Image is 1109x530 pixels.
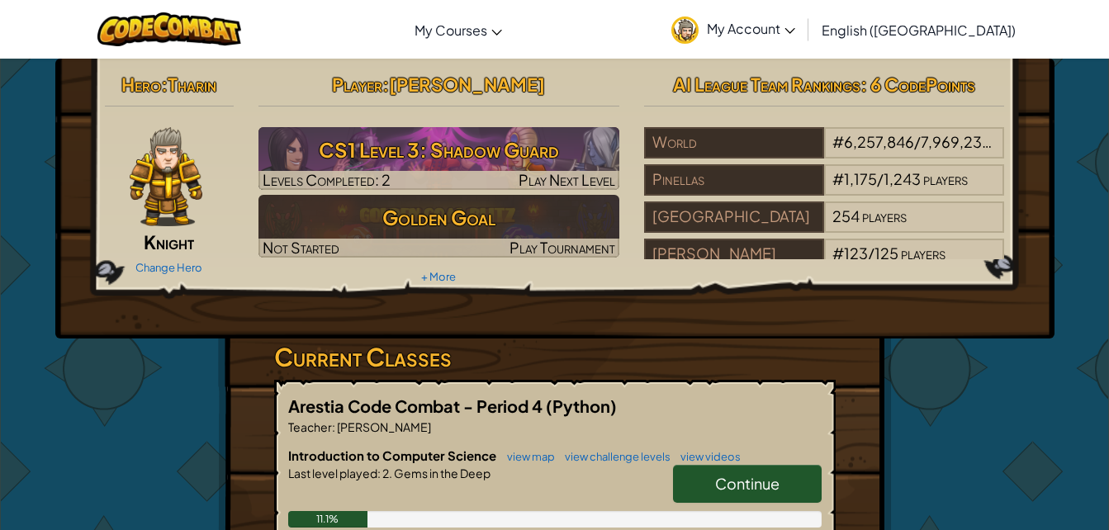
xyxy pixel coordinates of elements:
[644,239,824,270] div: [PERSON_NAME]
[421,270,456,283] a: + More
[644,164,824,196] div: Pinellas
[519,170,615,189] span: Play Next Level
[135,261,202,274] a: Change Hero
[258,195,619,258] img: Golden Goal
[832,244,844,263] span: #
[844,169,877,188] span: 1,175
[288,466,377,480] span: Last level played
[381,466,392,480] span: 2.
[499,450,555,463] a: view map
[258,199,619,236] h3: Golden Goal
[258,195,619,258] a: Golden GoalNot StartedPlay Tournament
[671,17,699,44] img: avatar
[644,143,1005,162] a: World#6,257,846/7,969,237players
[258,127,619,190] img: CS1 Level 3: Shadow Guard
[844,244,868,263] span: 123
[822,21,1016,39] span: English ([GEOGRAPHIC_DATA])
[415,21,487,39] span: My Courses
[97,12,242,46] img: CodeCombat logo
[274,338,836,376] h3: Current Classes
[546,395,617,416] span: (Python)
[673,73,860,96] span: AI League Team Rankings
[335,419,431,434] span: [PERSON_NAME]
[130,127,202,226] img: knight-pose.png
[406,7,510,52] a: My Courses
[832,132,844,151] span: #
[663,3,803,55] a: My Account
[832,206,860,225] span: 254
[868,244,874,263] span: /
[921,132,992,151] span: 7,969,237
[993,132,1037,151] span: players
[877,169,884,188] span: /
[874,244,898,263] span: 125
[258,131,619,168] h3: CS1 Level 3: Shadow Guard
[644,127,824,159] div: World
[258,127,619,190] a: Play Next Level
[332,73,382,96] span: Player
[168,73,216,96] span: Tharin
[288,511,368,528] div: 11.1%
[509,238,615,257] span: Play Tournament
[901,244,945,263] span: players
[644,201,824,233] div: [GEOGRAPHIC_DATA]
[382,73,389,96] span: :
[263,170,391,189] span: Levels Completed: 2
[914,132,921,151] span: /
[862,206,907,225] span: players
[644,254,1005,273] a: [PERSON_NAME]#123/125players
[832,169,844,188] span: #
[121,73,161,96] span: Hero
[263,238,339,257] span: Not Started
[377,466,381,480] span: :
[813,7,1024,52] a: English ([GEOGRAPHIC_DATA])
[644,217,1005,236] a: [GEOGRAPHIC_DATA]254players
[884,169,921,188] span: 1,243
[672,450,741,463] a: view videos
[557,450,671,463] a: view challenge levels
[923,169,968,188] span: players
[860,73,975,96] span: : 6 CodePoints
[144,230,194,253] span: Knight
[288,447,499,463] span: Introduction to Computer Science
[161,73,168,96] span: :
[715,474,780,493] span: Continue
[332,419,335,434] span: :
[844,132,914,151] span: 6,257,846
[707,20,795,37] span: My Account
[288,419,332,434] span: Teacher
[644,180,1005,199] a: Pinellas#1,175/1,243players
[392,466,491,480] span: Gems in the Deep
[288,395,546,416] span: Arestia Code Combat - Period 4
[389,73,545,96] span: [PERSON_NAME]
